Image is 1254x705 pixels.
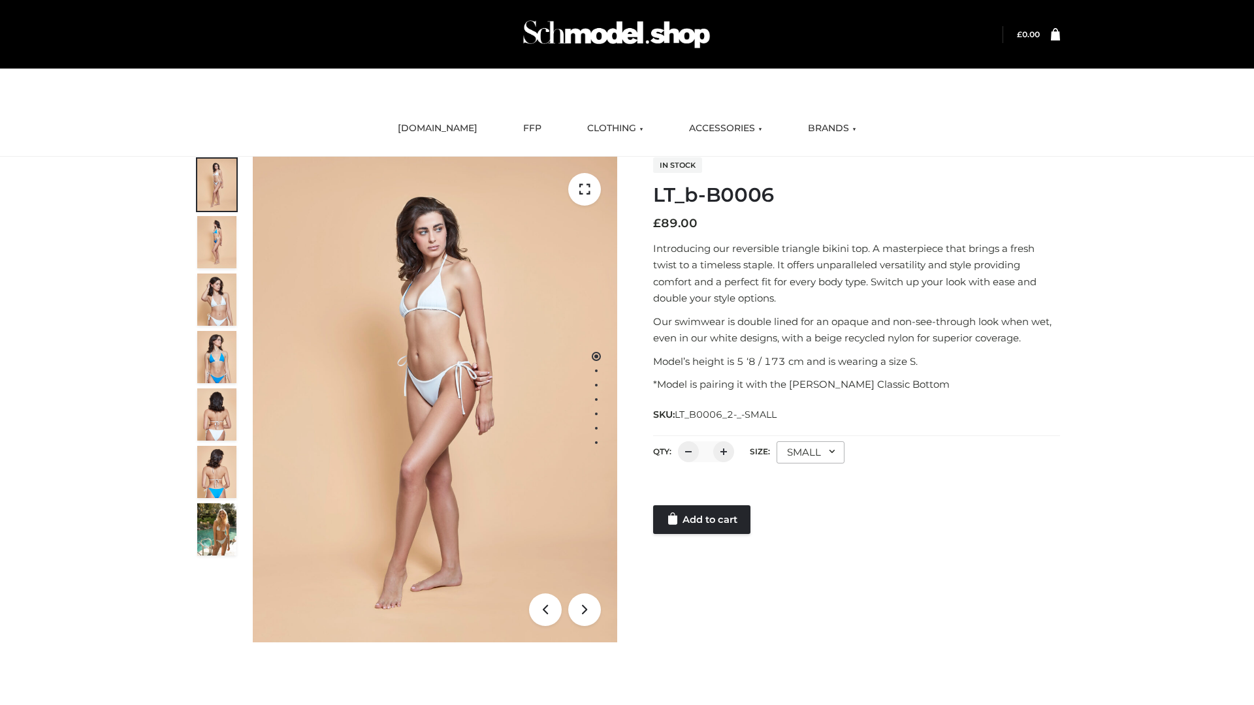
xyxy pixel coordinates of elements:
[653,407,778,422] span: SKU:
[388,114,487,143] a: [DOMAIN_NAME]
[197,446,236,498] img: ArielClassicBikiniTop_CloudNine_AzureSky_OW114ECO_8-scaled.jpg
[653,353,1060,370] p: Model’s height is 5 ‘8 / 173 cm and is wearing a size S.
[675,409,777,420] span: LT_B0006_2-_-SMALL
[653,183,1060,207] h1: LT_b-B0006
[197,388,236,441] img: ArielClassicBikiniTop_CloudNine_AzureSky_OW114ECO_7-scaled.jpg
[653,157,702,173] span: In stock
[653,505,750,534] a: Add to cart
[750,446,770,456] label: Size:
[197,216,236,268] img: ArielClassicBikiniTop_CloudNine_AzureSky_OW114ECO_2-scaled.jpg
[679,114,772,143] a: ACCESSORIES
[653,313,1060,347] p: Our swimwear is double lined for an opaque and non-see-through look when wet, even in our white d...
[197,503,236,556] img: Arieltop_CloudNine_AzureSky2.jpg
[197,331,236,383] img: ArielClassicBikiniTop_CloudNine_AzureSky_OW114ECO_4-scaled.jpg
[513,114,551,143] a: FFP
[653,446,671,456] label: QTY:
[197,159,236,211] img: ArielClassicBikiniTop_CloudNine_AzureSky_OW114ECO_1-scaled.jpg
[253,157,617,642] img: ArielClassicBikiniTop_CloudNine_AzureSky_OW114ECO_1
[653,216,661,230] span: £
[1017,29,1040,39] bdi: 0.00
[777,441,844,463] div: SMALL
[653,376,1060,393] p: *Model is pairing it with the [PERSON_NAME] Classic Bottom
[798,114,866,143] a: BRANDS
[577,114,653,143] a: CLOTHING
[653,216,698,230] bdi: 89.00
[519,8,715,60] img: Schmodel Admin 964
[1017,29,1040,39] a: £0.00
[197,274,236,326] img: ArielClassicBikiniTop_CloudNine_AzureSky_OW114ECO_3-scaled.jpg
[653,240,1060,307] p: Introducing our reversible triangle bikini top. A masterpiece that brings a fresh twist to a time...
[1017,29,1022,39] span: £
